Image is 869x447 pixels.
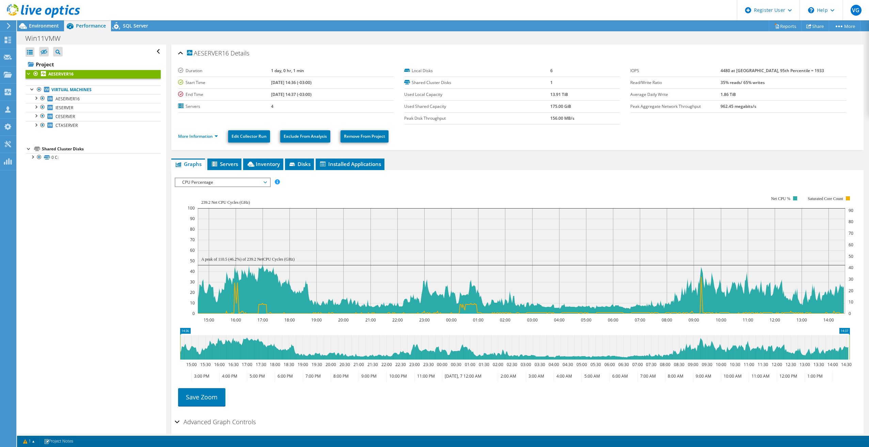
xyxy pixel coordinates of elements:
[192,311,195,316] text: 0
[76,22,106,29] span: Performance
[271,92,312,97] b: [DATE] 14:37 (-03:00)
[548,362,559,367] text: 04:00
[849,311,851,316] text: 0
[56,105,73,111] span: IESERVER
[201,200,250,205] text: 239.2 Net CPU Cycles (GHz)
[228,362,238,367] text: 16:30
[827,362,838,367] text: 14:00
[190,300,195,306] text: 10
[175,415,256,429] h2: Advanced Graph Controls
[550,80,553,85] b: 1
[562,362,573,367] text: 04:30
[813,362,824,367] text: 13:30
[404,67,550,74] label: Local Disks
[630,67,720,74] label: IOPS
[404,79,550,86] label: Shared Cluster Disks
[576,362,587,367] text: 05:00
[674,362,684,367] text: 08:30
[56,96,80,102] span: AESERVER16
[392,317,402,323] text: 22:00
[527,317,537,323] text: 03:00
[26,59,161,70] a: Project
[743,362,754,367] text: 11:00
[297,362,308,367] text: 19:00
[849,288,853,294] text: 20
[190,226,195,232] text: 80
[230,317,241,323] text: 16:00
[590,362,601,367] text: 05:30
[771,196,790,201] text: Net CPU %
[395,362,406,367] text: 22:30
[187,50,229,57] span: AESERVER16
[721,92,736,97] b: 1.86 TiB
[550,92,568,97] b: 13.91 TiB
[190,237,195,243] text: 70
[841,362,851,367] text: 14:30
[188,205,195,211] text: 100
[799,362,810,367] text: 13:00
[534,362,545,367] text: 03:30
[179,178,266,186] span: CPU Percentage
[808,196,843,201] text: Saturated Core Count
[257,317,268,323] text: 17:00
[284,317,295,323] text: 18:00
[26,85,161,94] a: Virtual Machines
[473,317,483,323] text: 01:00
[688,317,699,323] text: 09:00
[56,114,75,119] span: CESERVER
[437,362,447,367] text: 00:00
[801,21,829,31] a: Share
[178,103,271,110] label: Servers
[506,362,517,367] text: 02:30
[381,362,392,367] text: 22:00
[178,67,271,74] label: Duration
[769,317,780,323] text: 12:00
[554,317,564,323] text: 04:00
[48,71,74,77] b: AESERVER16
[339,362,350,367] text: 20:30
[849,242,853,248] text: 60
[409,362,420,367] text: 23:00
[630,79,720,86] label: Read/Write Ratio
[26,153,161,162] a: 0 C:
[500,317,510,323] text: 02:00
[175,161,202,167] span: Graphs
[214,362,224,367] text: 16:00
[338,317,348,323] text: 20:00
[22,35,71,42] h1: Win11VMW
[849,253,853,259] text: 50
[203,317,214,323] text: 15:00
[231,49,249,57] span: Details
[365,317,376,323] text: 21:00
[56,122,78,128] span: CTASERVER
[404,91,550,98] label: Used Local Capacity
[618,362,629,367] text: 06:30
[729,362,740,367] text: 10:30
[757,362,768,367] text: 11:30
[742,317,753,323] text: 11:00
[492,362,503,367] text: 02:00
[26,103,161,112] a: IESERVER
[701,362,712,367] text: 09:30
[283,362,294,367] text: 18:30
[419,317,429,323] text: 23:00
[808,7,814,13] svg: \n
[604,362,615,367] text: 06:00
[26,112,161,121] a: CESERVER
[550,68,553,73] b: 6
[688,362,698,367] text: 09:00
[319,161,381,167] span: Installed Applications
[796,317,807,323] text: 13:00
[721,68,824,73] b: 4480 at [GEOGRAPHIC_DATA], 95th Percentile = 1933
[178,388,225,406] a: Save Zoom
[478,362,489,367] text: 01:30
[446,317,456,323] text: 00:00
[630,103,720,110] label: Peak Aggregate Network Throughput
[550,103,571,109] b: 175.00 GiB
[715,362,726,367] text: 10:00
[271,103,273,109] b: 4
[661,317,672,323] text: 08:00
[178,91,271,98] label: End Time
[849,208,853,213] text: 90
[464,362,475,367] text: 01:00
